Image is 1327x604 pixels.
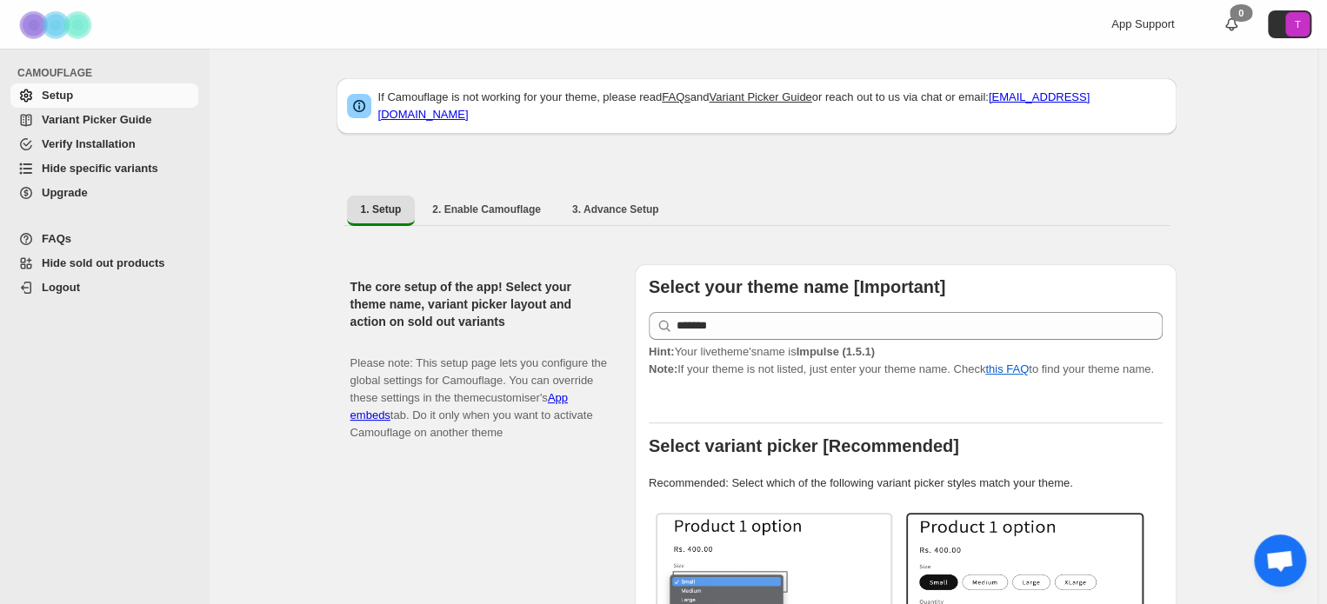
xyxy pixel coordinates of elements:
[10,132,198,156] a: Verify Installation
[42,137,136,150] span: Verify Installation
[14,1,101,49] img: Camouflage
[42,89,73,102] span: Setup
[10,251,198,275] a: Hide sold out products
[432,202,541,216] span: 2. Enable Camouflage
[10,108,198,132] a: Variant Picker Guide
[1111,17,1174,30] span: App Support
[42,281,80,294] span: Logout
[662,90,690,103] a: FAQs
[10,181,198,205] a: Upgrade
[649,345,675,358] strong: Hint:
[649,277,945,296] b: Select your theme name [Important]
[1230,4,1252,22] div: 0
[985,362,1029,375] a: this FAQ
[42,256,165,269] span: Hide sold out products
[42,232,71,245] span: FAQs
[361,202,402,216] span: 1. Setup
[350,337,607,441] p: Please note: This setup page lets you configure the global settings for Camouflage. You can overr...
[42,162,158,175] span: Hide specific variants
[42,113,151,126] span: Variant Picker Guide
[649,343,1163,378] p: If your theme is not listed, just enter your theme name. Check to find your theme name.
[378,89,1166,123] p: If Camouflage is not working for your theme, please read and or reach out to us via chat or email:
[42,186,88,199] span: Upgrade
[1254,534,1306,587] a: Open chat
[1268,10,1311,38] button: Avatar with initials T
[649,436,959,455] b: Select variant picker [Recommended]
[649,345,875,358] span: Your live theme's name is
[1285,12,1310,37] span: Avatar with initials T
[10,83,198,108] a: Setup
[1223,16,1240,33] a: 0
[796,345,874,358] strong: Impulse (1.5.1)
[10,156,198,181] a: Hide specific variants
[649,475,1163,492] p: Recommended: Select which of the following variant picker styles match your theme.
[350,278,607,330] h2: The core setup of the app! Select your theme name, variant picker layout and action on sold out v...
[10,275,198,300] a: Logout
[649,362,677,375] strong: Note:
[10,227,198,251] a: FAQs
[1295,19,1301,30] text: T
[572,202,659,216] span: 3. Advance Setup
[17,66,200,80] span: CAMOUFLAGE
[709,90,811,103] a: Variant Picker Guide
